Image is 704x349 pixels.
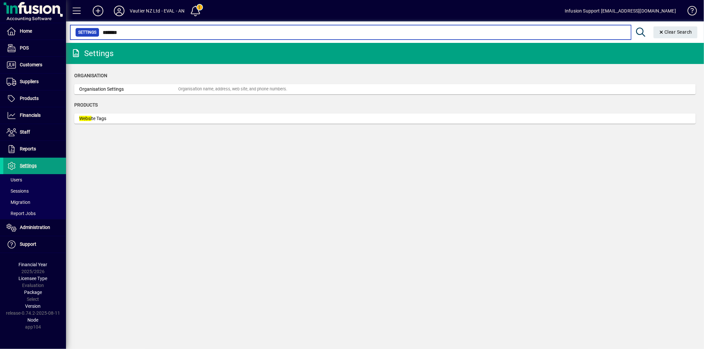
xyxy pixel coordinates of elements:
[20,146,36,151] span: Reports
[20,163,37,168] span: Settings
[24,290,42,295] span: Package
[3,57,66,73] a: Customers
[3,197,66,208] a: Migration
[19,276,48,281] span: Licensee Type
[3,40,66,56] a: POS
[3,90,66,107] a: Products
[19,262,48,267] span: Financial Year
[25,303,41,309] span: Version
[78,29,96,36] span: Settings
[7,177,22,182] span: Users
[130,6,185,16] div: Vautier NZ Ltd - EVAL - AN
[178,86,287,92] div: Organisation name, address, web site, and phone numbers.
[79,116,91,121] em: Websi
[20,225,50,230] span: Administration
[7,188,29,194] span: Sessions
[79,86,178,93] div: Organisation Settings
[659,29,692,35] span: Clear Search
[3,185,66,197] a: Sessions
[3,236,66,253] a: Support
[3,124,66,141] a: Staff
[20,241,36,247] span: Support
[79,115,178,122] div: te Tags
[28,317,39,323] span: Node
[20,112,41,118] span: Financials
[7,200,30,205] span: Migration
[20,28,32,34] span: Home
[3,174,66,185] a: Users
[3,23,66,40] a: Home
[20,79,39,84] span: Suppliers
[74,73,107,78] span: Organisation
[20,45,29,50] span: POS
[654,26,698,38] button: Clear
[87,5,109,17] button: Add
[74,113,696,124] a: Website Tags
[20,129,30,135] span: Staff
[74,102,98,108] span: Products
[7,211,36,216] span: Report Jobs
[565,6,676,16] div: Infusion Support [EMAIL_ADDRESS][DOMAIN_NAME]
[109,5,130,17] button: Profile
[3,141,66,157] a: Reports
[71,48,114,59] div: Settings
[20,62,42,67] span: Customers
[3,74,66,90] a: Suppliers
[3,219,66,236] a: Administration
[683,1,696,23] a: Knowledge Base
[20,96,39,101] span: Products
[3,208,66,219] a: Report Jobs
[74,84,696,94] a: Organisation SettingsOrganisation name, address, web site, and phone numbers.
[3,107,66,124] a: Financials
